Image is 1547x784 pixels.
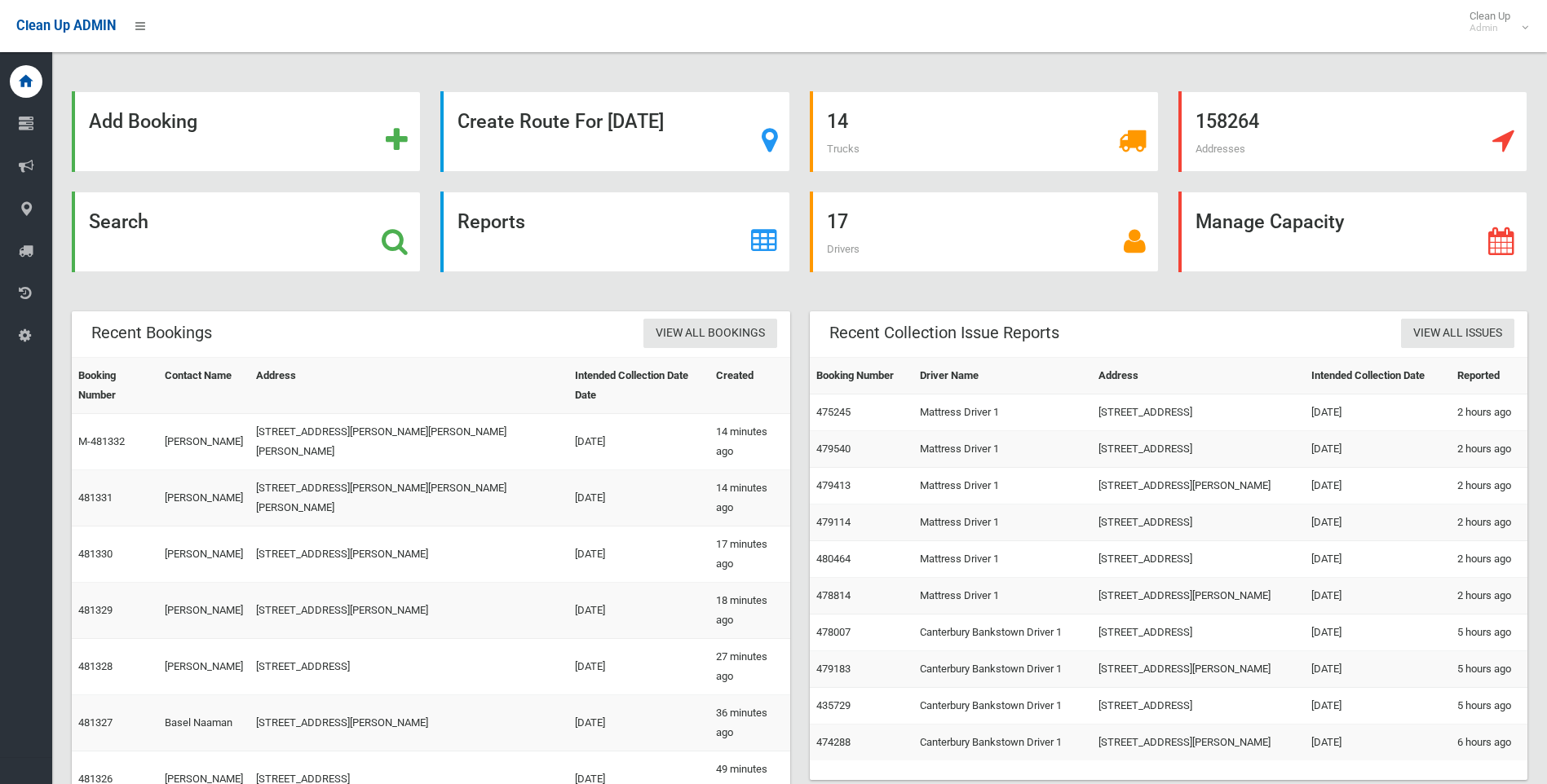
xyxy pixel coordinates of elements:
[250,639,568,695] td: [STREET_ADDRESS]
[158,583,250,639] td: [PERSON_NAME]
[78,548,113,560] a: 481330
[1451,725,1527,761] td: 6 hours ago
[816,663,851,675] a: 479183
[913,688,1092,725] td: Canterbury Bankstown Driver 1
[568,470,709,526] td: [DATE]
[89,210,148,233] strong: Search
[810,358,914,394] th: Booking Number
[913,578,1092,614] td: Mattress Driver 1
[913,431,1092,468] td: Mattress Driver 1
[709,414,790,470] td: 14 minutes ago
[913,614,1092,651] td: Canterbury Bankstown Driver 1
[158,695,250,751] td: Basel Naaman
[1305,578,1450,614] td: [DATE]
[1092,688,1305,725] td: [STREET_ADDRESS]
[816,626,851,638] a: 478007
[72,358,158,414] th: Booking Number
[1305,504,1450,541] td: [DATE]
[568,414,709,470] td: [DATE]
[1470,22,1510,34] small: Admin
[709,358,790,414] th: Created
[1092,578,1305,614] td: [STREET_ADDRESS][PERSON_NAME]
[250,470,568,526] td: [STREET_ADDRESS][PERSON_NAME][PERSON_NAME][PERSON_NAME]
[568,526,709,583] td: [DATE]
[827,243,860,255] span: Drivers
[913,394,1092,431] td: Mattress Driver 1
[1305,358,1450,394] th: Intended Collection Date
[1305,614,1450,651] td: [DATE]
[1305,651,1450,688] td: [DATE]
[1092,468,1305,504] td: [STREET_ADDRESS][PERSON_NAME]
[709,583,790,639] td: 18 minutes ago
[72,91,421,172] a: Add Booking
[568,695,709,751] td: [DATE]
[816,589,851,601] a: 478814
[1401,319,1514,349] a: View All Issues
[1196,110,1259,133] strong: 158264
[827,210,848,233] strong: 17
[1305,725,1450,761] td: [DATE]
[72,317,232,349] header: Recent Bookings
[1461,10,1527,34] span: Clean Up
[1092,541,1305,578] td: [STREET_ADDRESS]
[72,192,421,272] a: Search
[1092,651,1305,688] td: [STREET_ADDRESS][PERSON_NAME]
[643,319,777,349] a: View All Bookings
[568,358,709,414] th: Intended Collection Date Date
[78,491,113,504] a: 481331
[913,541,1092,578] td: Mattress Driver 1
[816,699,851,711] a: 435729
[816,516,851,528] a: 479114
[913,468,1092,504] td: Mattress Driver 1
[810,91,1159,172] a: 14 Trucks
[827,110,848,133] strong: 14
[1451,541,1527,578] td: 2 hours ago
[78,716,113,729] a: 481327
[816,479,851,491] a: 479413
[457,110,664,133] strong: Create Route For [DATE]
[1305,688,1450,725] td: [DATE]
[158,470,250,526] td: [PERSON_NAME]
[1196,143,1245,155] span: Addresses
[158,414,250,470] td: [PERSON_NAME]
[250,526,568,583] td: [STREET_ADDRESS][PERSON_NAME]
[568,583,709,639] td: [DATE]
[89,110,197,133] strong: Add Booking
[913,651,1092,688] td: Canterbury Bankstown Driver 1
[1451,651,1527,688] td: 5 hours ago
[158,526,250,583] td: [PERSON_NAME]
[810,192,1159,272] a: 17 Drivers
[1305,431,1450,468] td: [DATE]
[816,443,851,455] a: 479540
[440,91,789,172] a: Create Route For [DATE]
[1451,394,1527,431] td: 2 hours ago
[1178,192,1527,272] a: Manage Capacity
[1451,578,1527,614] td: 2 hours ago
[158,358,250,414] th: Contact Name
[1196,210,1344,233] strong: Manage Capacity
[913,358,1092,394] th: Driver Name
[457,210,525,233] strong: Reports
[78,604,113,616] a: 481329
[1092,504,1305,541] td: [STREET_ADDRESS]
[1451,358,1527,394] th: Reported
[913,725,1092,761] td: Canterbury Bankstown Driver 1
[568,639,709,695] td: [DATE]
[709,526,790,583] td: 17 minutes ago
[1305,394,1450,431] td: [DATE]
[709,639,790,695] td: 27 minutes ago
[78,435,125,447] a: M-481332
[1451,431,1527,468] td: 2 hours ago
[1092,725,1305,761] td: [STREET_ADDRESS][PERSON_NAME]
[709,695,790,751] td: 36 minutes ago
[810,317,1079,349] header: Recent Collection Issue Reports
[1092,394,1305,431] td: [STREET_ADDRESS]
[827,143,860,155] span: Trucks
[1451,468,1527,504] td: 2 hours ago
[1451,688,1527,725] td: 5 hours ago
[440,192,789,272] a: Reports
[816,406,851,418] a: 475245
[16,18,116,33] span: Clean Up ADMIN
[816,736,851,748] a: 474288
[250,358,568,414] th: Address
